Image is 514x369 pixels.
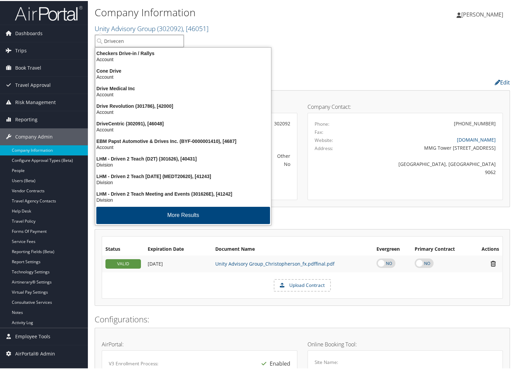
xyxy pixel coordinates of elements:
[91,143,275,149] div: Account
[148,260,163,266] span: [DATE]
[454,119,496,126] div: [PHONE_NUMBER]
[411,242,471,254] th: Primary Contract
[91,49,275,55] div: Checkers Drive-in / Rallys
[91,91,275,97] div: Account
[102,242,144,254] th: Status
[15,327,50,344] span: Employee Tools
[91,161,275,167] div: Division
[91,172,275,178] div: LHM - Driven 2 Teach [DATE] (MEDT20620), [41243]
[95,23,209,32] a: Unity Advisory Group
[258,356,290,369] div: Enabled
[148,260,209,266] div: Add/Edit Date
[315,358,338,365] label: Site Name:
[95,34,184,46] input: Search Accounts
[91,108,275,114] div: Account
[157,23,183,32] span: ( 302092 )
[91,196,275,202] div: Division
[183,23,209,32] span: , [ 46051 ]
[91,126,275,132] div: Account
[15,41,27,58] span: Trips
[15,24,43,41] span: Dashboards
[362,143,496,150] div: MMG Tower [STREET_ADDRESS]
[487,259,499,266] i: Remove Contract
[15,344,55,361] span: AirPortal® Admin
[315,136,333,143] label: Website:
[91,67,275,73] div: Cone Drive
[91,155,275,161] div: LHM - Driven 2 Teach (D2T) (301626), [40431]
[15,4,82,20] img: airportal-logo.png
[15,110,38,127] span: Reporting
[91,190,275,196] div: LHM - Driven 2 Teach Meeting and Events (301626E), [41242]
[274,279,330,290] label: Upload Contract
[91,178,275,184] div: Division
[91,84,275,91] div: Drive Medical Inc
[457,3,510,24] a: [PERSON_NAME]
[308,341,503,346] h4: Online Booking Tool:
[495,78,510,85] a: Edit
[91,102,275,108] div: Drive Revolution (301786), [42000]
[91,120,275,126] div: DriveCentric (302091), [46048]
[315,120,329,126] label: Phone:
[105,258,141,268] div: VALID
[373,242,412,254] th: Evergreen
[91,55,275,62] div: Account
[315,128,323,134] label: Fax:
[96,206,270,223] button: More Results
[308,103,503,108] h4: Company Contact:
[109,359,158,366] label: V3 Enrollment Process:
[212,242,373,254] th: Document Name
[15,93,56,110] span: Risk Management
[144,242,212,254] th: Expiration Date
[91,73,275,79] div: Account
[457,136,496,142] a: [DOMAIN_NAME]
[15,127,53,144] span: Company Admin
[471,242,503,254] th: Actions
[315,144,333,151] label: Address:
[95,214,510,225] h2: Contracts:
[95,4,371,19] h1: Company Information
[91,137,275,143] div: EBM Papst Automotive & Drives Inc. (BYF-0000001410), [4687]
[15,76,51,93] span: Travel Approval
[461,10,503,17] span: [PERSON_NAME]
[102,341,297,346] h4: AirPortal:
[362,159,496,167] div: [GEOGRAPHIC_DATA], [GEOGRAPHIC_DATA]
[362,168,496,175] div: 9062
[215,260,335,266] a: Unity Advisory Group_Christopherson_fx.pdffinal.pdf
[15,58,41,75] span: Book Travel
[95,313,510,324] h2: Configurations:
